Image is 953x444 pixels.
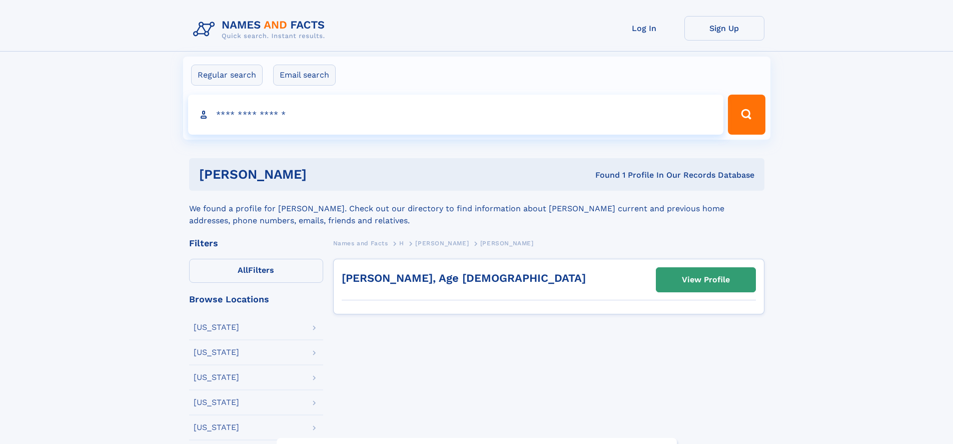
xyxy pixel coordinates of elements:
span: All [238,265,248,275]
div: [US_STATE] [194,348,239,356]
div: Found 1 Profile In Our Records Database [451,170,754,181]
img: Logo Names and Facts [189,16,333,43]
label: Filters [189,259,323,283]
div: View Profile [682,268,730,291]
div: Filters [189,239,323,248]
span: [PERSON_NAME] [480,240,534,247]
a: [PERSON_NAME], Age [DEMOGRAPHIC_DATA] [342,272,586,284]
div: [US_STATE] [194,398,239,406]
div: [US_STATE] [194,323,239,331]
span: [PERSON_NAME] [415,240,469,247]
input: search input [188,95,724,135]
a: View Profile [656,268,755,292]
label: Regular search [191,65,263,86]
a: H [399,237,404,249]
a: Log In [604,16,684,41]
div: Browse Locations [189,295,323,304]
div: [US_STATE] [194,423,239,431]
a: Names and Facts [333,237,388,249]
span: H [399,240,404,247]
button: Search Button [728,95,765,135]
h1: [PERSON_NAME] [199,168,451,181]
div: [US_STATE] [194,373,239,381]
label: Email search [273,65,336,86]
div: We found a profile for [PERSON_NAME]. Check out our directory to find information about [PERSON_N... [189,191,764,227]
a: [PERSON_NAME] [415,237,469,249]
a: Sign Up [684,16,764,41]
